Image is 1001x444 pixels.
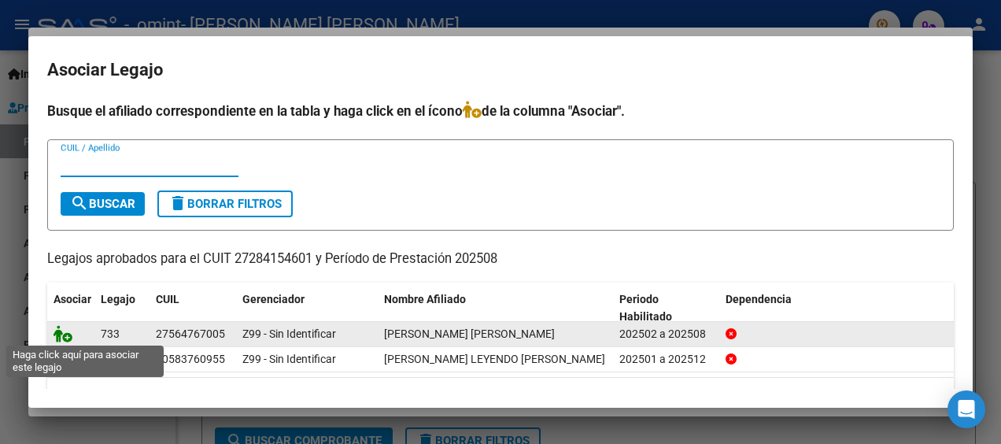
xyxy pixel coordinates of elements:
span: CEVASCO LEYENDO OLIVER [384,353,605,365]
mat-icon: search [70,194,89,213]
span: Asociar [54,293,91,305]
span: Legajo [101,293,135,305]
button: Buscar [61,192,145,216]
span: Buscar [70,197,135,211]
div: 202501 a 202512 [619,350,713,368]
datatable-header-cell: Nombre Afiliado [378,283,613,335]
p: Legajos aprobados para el CUIT 27284154601 y Período de Prestación 202508 [47,250,954,269]
mat-icon: delete [168,194,187,213]
span: Borrar Filtros [168,197,282,211]
span: MIÑO WALPERT LEIA DAENERYS [384,327,555,340]
span: Nombre Afiliado [384,293,466,305]
span: 733 [101,327,120,340]
span: 176 [101,353,120,365]
div: Open Intercom Messenger [947,390,985,428]
span: Gerenciador [242,293,305,305]
span: Z99 - Sin Identificar [242,327,336,340]
h4: Busque el afiliado correspondiente en la tabla y haga click en el ícono de la columna "Asociar". [47,101,954,121]
span: Dependencia [726,293,792,305]
span: Periodo Habilitado [619,293,672,324]
span: CUIL [156,293,179,305]
datatable-header-cell: Asociar [47,283,94,335]
datatable-header-cell: Dependencia [719,283,955,335]
div: 2 registros [47,378,954,417]
h2: Asociar Legajo [47,55,954,85]
div: 20583760955 [156,350,225,368]
datatable-header-cell: Periodo Habilitado [613,283,719,335]
datatable-header-cell: CUIL [150,283,236,335]
span: Z99 - Sin Identificar [242,353,336,365]
div: 202502 a 202508 [619,325,713,343]
datatable-header-cell: Legajo [94,283,150,335]
button: Borrar Filtros [157,191,293,217]
datatable-header-cell: Gerenciador [236,283,378,335]
div: 27564767005 [156,325,225,343]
